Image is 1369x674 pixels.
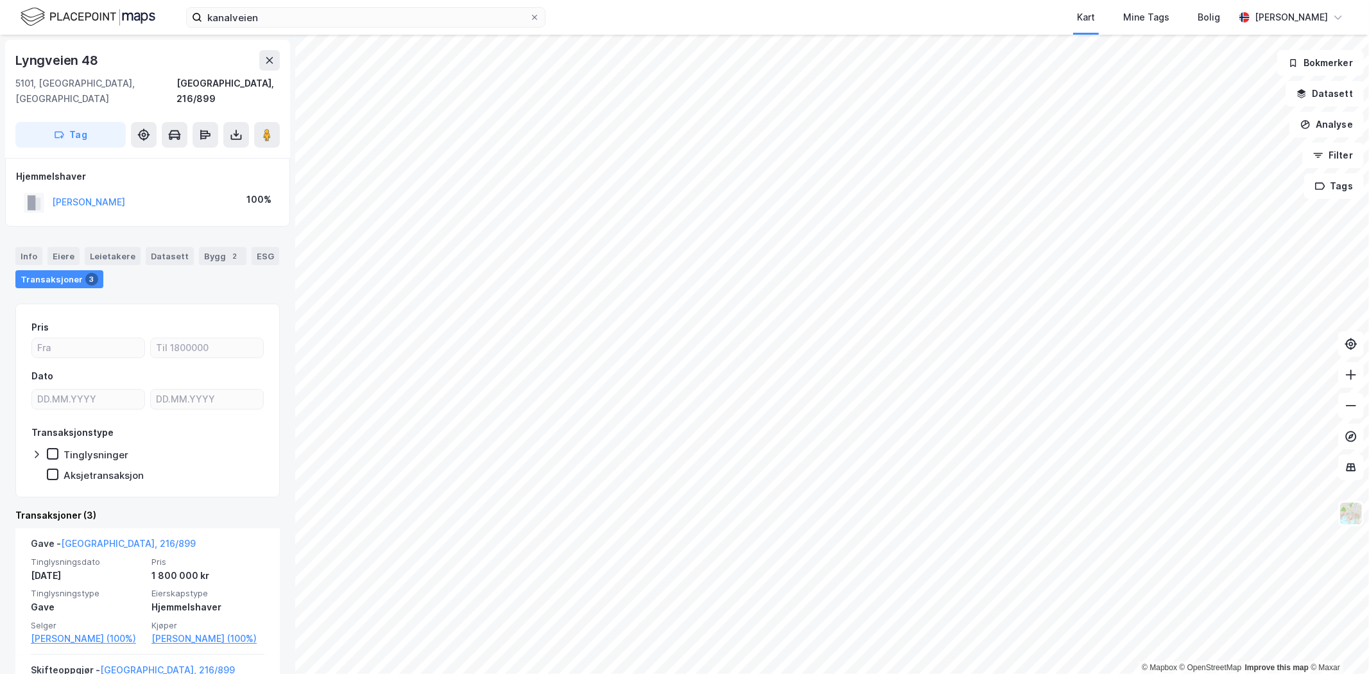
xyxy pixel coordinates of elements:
span: Kjøper [151,620,264,631]
div: 2 [228,250,241,263]
span: Pris [151,557,264,567]
img: logo.f888ab2527a4732fd821a326f86c7f29.svg [21,6,155,28]
button: Datasett [1286,81,1364,107]
div: Kontrollprogram for chat [1305,612,1369,674]
button: Filter [1302,143,1364,168]
button: Analyse [1289,112,1364,137]
div: Info [15,247,42,265]
input: Fra [32,338,144,358]
input: Til 1800000 [151,338,263,358]
div: Gave [31,600,144,615]
span: Selger [31,620,144,631]
div: Bygg [199,247,246,265]
div: Transaksjonstype [31,425,114,440]
div: [DATE] [31,568,144,583]
a: Mapbox [1142,663,1177,672]
a: Improve this map [1245,663,1309,672]
a: OpenStreetMap [1180,663,1242,672]
img: Z [1339,501,1363,526]
div: Gave - [31,536,196,557]
div: Bolig [1198,10,1220,25]
div: Datasett [146,247,194,265]
span: Eierskapstype [151,588,264,599]
a: [PERSON_NAME] (100%) [31,631,144,646]
div: Eiere [47,247,80,265]
div: ESG [252,247,279,265]
div: Transaksjoner (3) [15,508,280,523]
div: [GEOGRAPHIC_DATA], 216/899 [177,76,280,107]
button: Bokmerker [1277,50,1364,76]
input: DD.MM.YYYY [32,390,144,409]
div: 3 [85,273,98,286]
span: Tinglysningsdato [31,557,144,567]
span: Tinglysningstype [31,588,144,599]
div: 5101, [GEOGRAPHIC_DATA], [GEOGRAPHIC_DATA] [15,76,177,107]
div: Pris [31,320,49,335]
div: Hjemmelshaver [151,600,264,615]
input: Søk på adresse, matrikkel, gårdeiere, leietakere eller personer [202,8,530,27]
div: Dato [31,368,53,384]
div: Leietakere [85,247,141,265]
button: Tags [1304,173,1364,199]
div: Hjemmelshaver [16,169,279,184]
div: [PERSON_NAME] [1255,10,1328,25]
div: Transaksjoner [15,270,103,288]
div: 100% [246,192,271,207]
a: [PERSON_NAME] (100%) [151,631,264,646]
button: Tag [15,122,126,148]
iframe: Chat Widget [1305,612,1369,674]
a: [GEOGRAPHIC_DATA], 216/899 [61,538,196,549]
div: Mine Tags [1123,10,1169,25]
div: Aksjetransaksjon [64,469,144,481]
div: Tinglysninger [64,449,128,461]
div: 1 800 000 kr [151,568,264,583]
input: DD.MM.YYYY [151,390,263,409]
div: Kart [1077,10,1095,25]
div: Lyngveien 48 [15,50,101,71]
